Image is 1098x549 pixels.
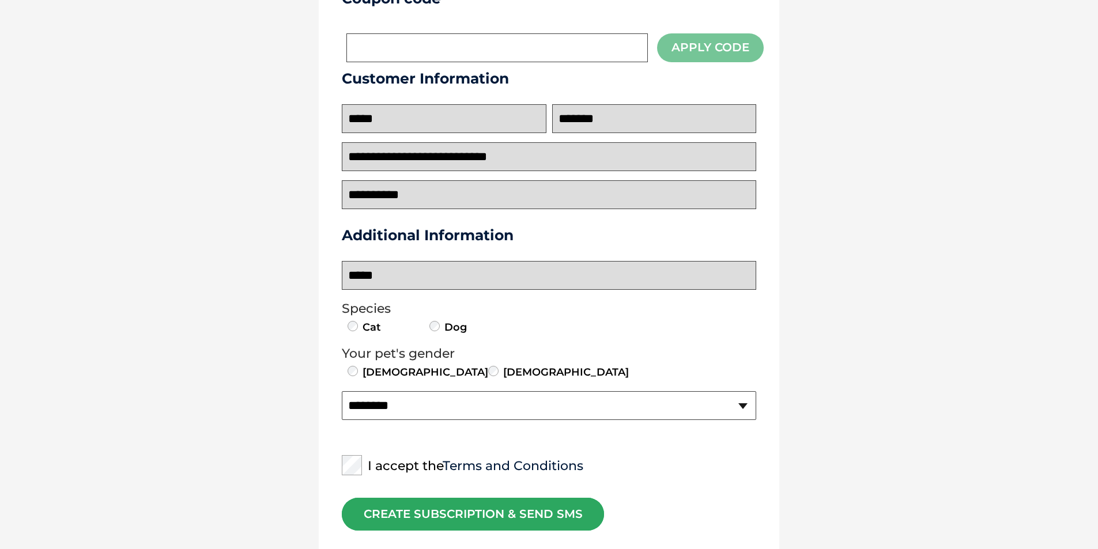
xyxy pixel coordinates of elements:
button: Apply Code [657,33,764,62]
h3: Customer Information [342,70,756,87]
label: I accept the [342,459,583,474]
legend: Your pet's gender [342,346,756,361]
a: Terms and Conditions [443,458,583,474]
legend: Species [342,301,756,316]
input: I accept theTerms and Conditions [342,455,362,475]
div: CREATE SUBSCRIPTION & SEND SMS [342,498,604,531]
h3: Additional Information [337,226,761,244]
